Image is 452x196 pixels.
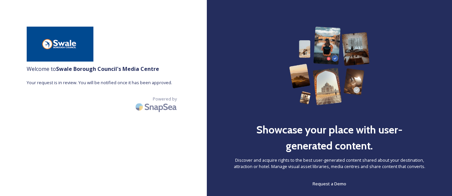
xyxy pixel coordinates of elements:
img: download%20(4).png [27,27,93,62]
strong: Swale Borough Council 's Media Centre [56,65,159,73]
img: 63b42ca75bacad526042e722_Group%20154-p-800.png [289,27,369,105]
img: SnapSea Logo [133,99,180,115]
a: Request a Demo [313,180,346,188]
span: Discover and acquire rights to the best user-generated content shared about your destination, att... [234,157,425,170]
span: Powered by [153,96,177,102]
span: Welcome to [27,65,180,73]
span: Your request is in review. You will be notified once it has been approved. [27,80,180,86]
h2: Showcase your place with user-generated content. [234,122,425,154]
span: Request a Demo [313,181,346,187]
